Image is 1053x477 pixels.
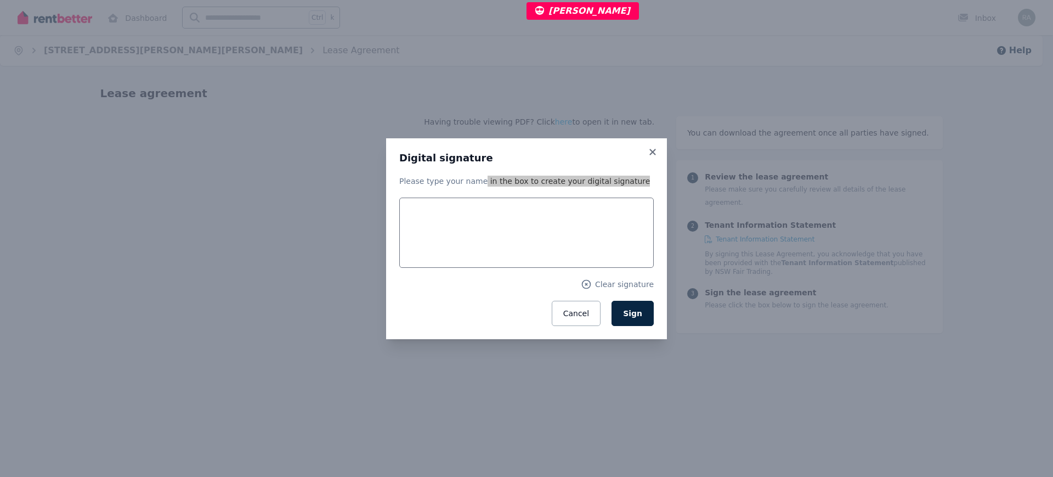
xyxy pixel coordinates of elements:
span: Clear signature [595,279,654,290]
h3: Digital signature [399,151,654,165]
span: Sign [623,309,642,318]
p: Please type your name in the box to create your digital signature [399,176,654,187]
button: Sign [612,301,654,326]
button: Cancel [552,301,601,326]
